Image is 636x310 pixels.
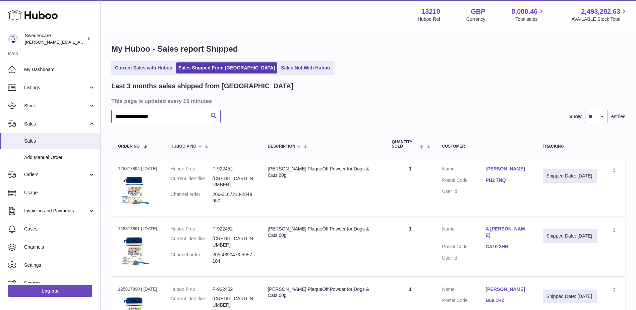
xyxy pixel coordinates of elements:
div: 125817894 | [DATE] [118,166,157,172]
div: Currency [466,16,485,22]
div: Swedencare [25,33,85,45]
a: Log out [8,285,92,297]
span: Returns [24,280,95,287]
dt: Name [442,226,486,240]
span: [PERSON_NAME][EMAIL_ADDRESS][PERSON_NAME][DOMAIN_NAME] [25,39,170,45]
dt: Name [442,166,486,174]
dt: Huboo P no [171,166,213,172]
dt: Postal Code [442,177,486,185]
div: Shipped Date: [DATE] [546,173,593,179]
a: Sales Shipped From [GEOGRAPHIC_DATA] [176,62,277,73]
a: 8,080.46 Total sales [512,7,545,22]
a: PH2 7NQ [486,177,529,184]
div: [PERSON_NAME] PlaqueOff Powder for Dogs & Cats 60g [268,286,379,299]
a: B69 1RZ [486,297,529,304]
dt: Current identifier [171,236,213,248]
span: Sales [24,121,88,127]
dt: Channel order [171,191,213,204]
span: 2,493,282.63 [581,7,620,16]
a: [PERSON_NAME] [486,166,529,172]
dt: Current identifier [171,175,213,188]
dt: Huboo P no [171,226,213,232]
dt: Current identifier [171,296,213,308]
span: Order No [118,144,140,149]
h1: My Huboo - Sales report Shipped [111,44,625,54]
dt: User Id [442,188,486,195]
strong: 13210 [421,7,440,16]
span: Description [268,144,295,149]
dd: [CREDIT_CARD_NUMBER] [213,296,254,308]
dd: P-922452 [213,286,254,293]
span: Total sales [515,16,545,22]
div: Shipped Date: [DATE] [546,293,593,300]
div: [PERSON_NAME] PlaqueOff Powder for Dogs & Cats 60g [268,166,379,178]
span: Stock [24,103,88,109]
div: 125817891 | [DATE] [118,226,157,232]
dd: 206-3187210-2849950 [213,191,254,204]
span: Quantity Sold [392,140,418,149]
span: AVAILABLE Stock Total [571,16,628,22]
td: 1 [385,159,436,216]
span: Channels [24,244,95,250]
a: Sales Not With Huboo [279,62,332,73]
a: CA10 3HH [486,244,529,250]
dd: 205-4390473-5957104 [213,252,254,264]
span: Usage [24,190,95,196]
div: [PERSON_NAME] PlaqueOff Powder for Dogs & Cats 60g [268,226,379,239]
a: 2,493,282.63 AVAILABLE Stock Total [571,7,628,22]
span: Listings [24,85,88,91]
dt: Postal Code [442,244,486,252]
img: $_57.JPG [118,174,152,207]
span: My Dashboard [24,66,95,73]
td: 1 [385,219,436,276]
span: Settings [24,262,95,268]
label: Show [569,113,582,120]
div: Customer [442,144,529,149]
h3: This page is updated every 15 minutes [111,97,624,105]
dt: User Id [442,255,486,261]
div: Shipped Date: [DATE] [546,233,593,239]
a: A [PERSON_NAME] [486,226,529,239]
dt: Huboo P no [171,286,213,293]
div: 125817890 | [DATE] [118,286,157,292]
span: entries [611,113,625,120]
span: Cases [24,226,95,232]
div: Huboo Ref [418,16,440,22]
dd: P-922452 [213,166,254,172]
dt: Channel order [171,252,213,264]
span: 8,080.46 [512,7,538,16]
dd: [CREDIT_CARD_NUMBER] [213,236,254,248]
dt: Postal Code [442,297,486,305]
span: Invoicing and Payments [24,208,88,214]
span: Huboo P no [171,144,196,149]
div: Tracking [543,144,597,149]
img: $_57.JPG [118,234,152,268]
dd: [CREDIT_CARD_NUMBER] [213,175,254,188]
h2: Last 3 months sales shipped from [GEOGRAPHIC_DATA] [111,82,293,91]
dd: P-922452 [213,226,254,232]
img: daniel.corbridge@swedencare.co.uk [8,34,18,44]
span: Sales [24,138,95,144]
strong: GBP [471,7,485,16]
span: Orders [24,171,88,178]
span: Add Manual Order [24,154,95,161]
a: [PERSON_NAME] [486,286,529,293]
dt: Name [442,286,486,294]
a: Current Sales with Huboo [113,62,175,73]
